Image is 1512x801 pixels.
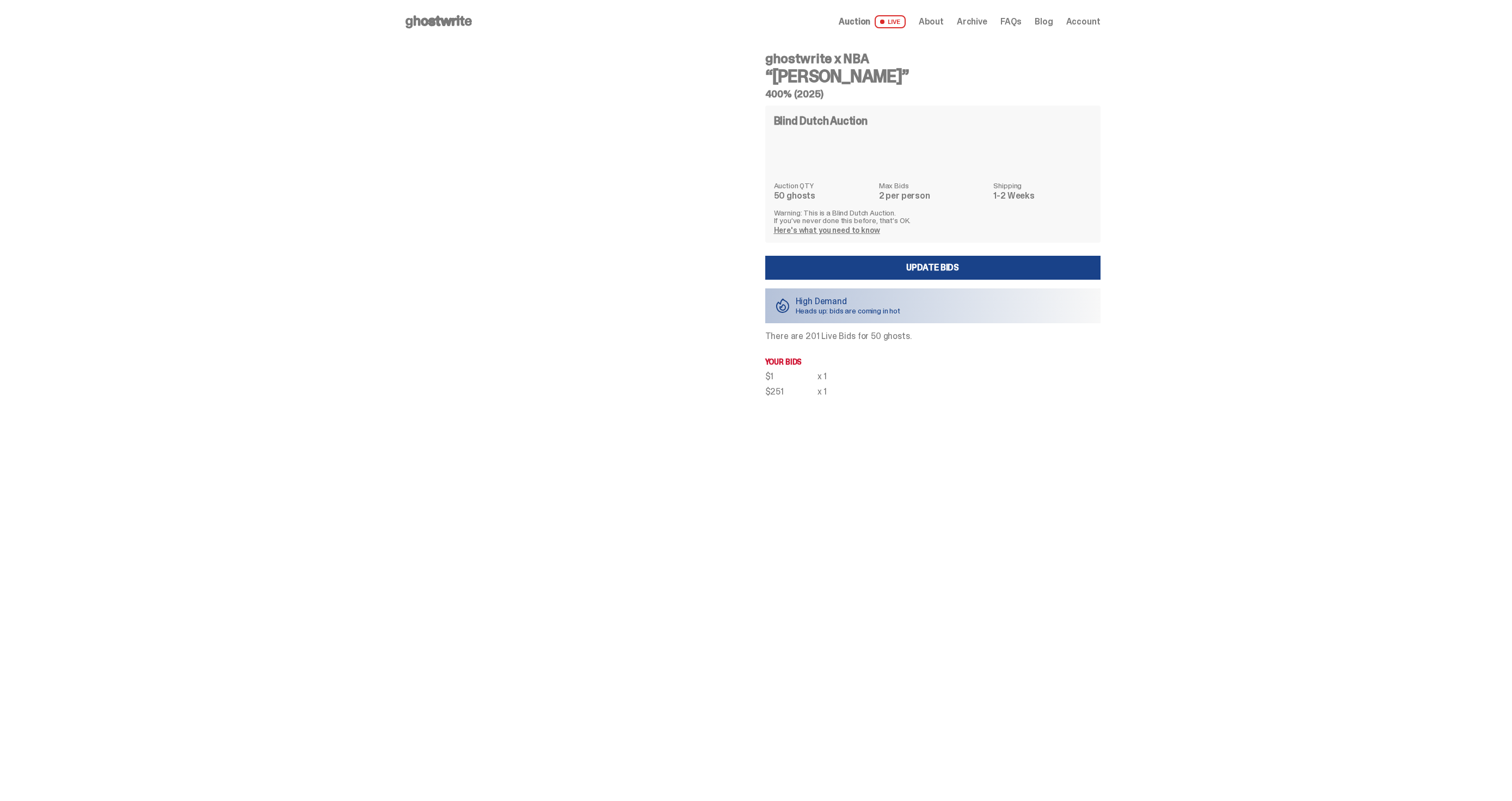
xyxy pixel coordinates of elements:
[818,372,827,381] div: x 1
[774,115,868,126] h4: Blind Dutch Auction
[765,387,818,396] div: $251
[875,15,906,28] span: LIVE
[957,17,987,26] a: Archive
[993,192,1091,200] dd: 1-2 Weeks
[774,209,1092,224] p: Warning: This is a Blind Dutch Auction. If you’ve never done this before, that’s OK.
[818,387,827,396] div: x 1
[765,89,1101,99] h5: 400% (2025)
[796,297,901,306] p: High Demand
[919,17,944,26] a: About
[765,332,1101,341] p: There are 201 Live Bids for 50 ghosts.
[879,192,987,200] dd: 2 per person
[839,17,870,26] span: Auction
[993,182,1091,189] dt: Shipping
[765,67,1101,85] h3: “[PERSON_NAME]”
[774,225,880,235] a: Here's what you need to know
[774,192,872,200] dd: 50 ghosts
[765,372,818,381] div: $1
[796,307,901,315] p: Heads up: bids are coming in hot
[1000,17,1022,26] a: FAQs
[765,256,1101,280] a: Update Bids
[1035,17,1053,26] a: Blog
[765,358,1101,366] p: Your bids
[774,182,872,189] dt: Auction QTY
[1066,17,1101,26] a: Account
[765,52,1101,65] h4: ghostwrite x NBA
[879,182,987,189] dt: Max Bids
[839,15,905,28] a: Auction LIVE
